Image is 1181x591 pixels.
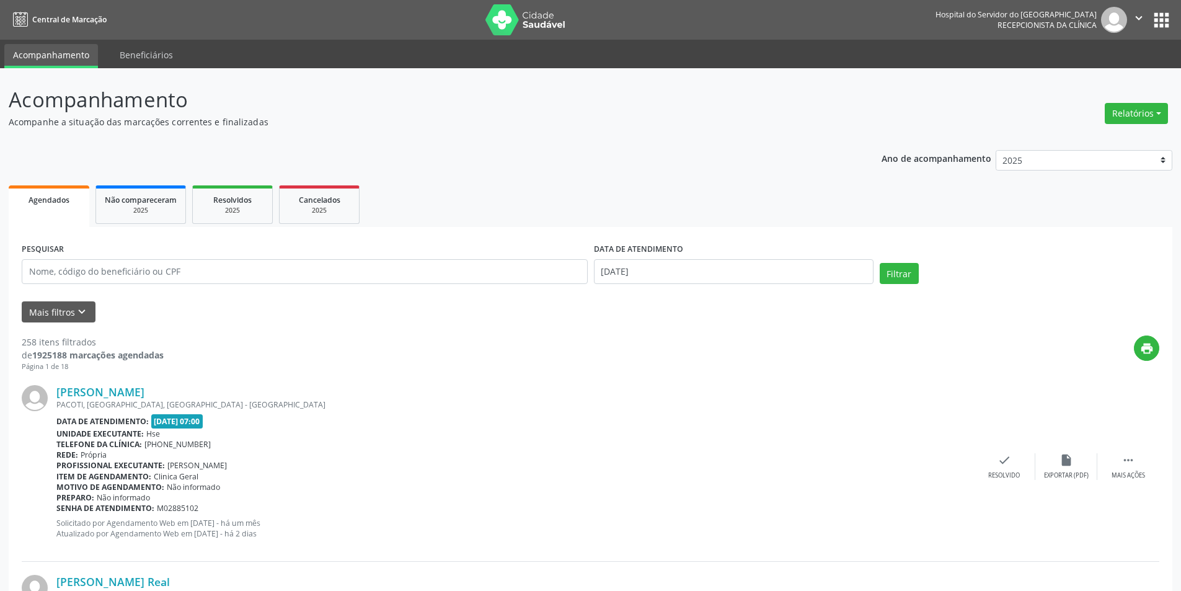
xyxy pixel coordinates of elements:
button: print [1134,335,1159,361]
span: Central de Marcação [32,14,107,25]
button: Mais filtroskeyboard_arrow_down [22,301,95,323]
b: Unidade executante: [56,429,144,439]
a: Central de Marcação [9,9,107,30]
span: M02885102 [157,503,198,513]
span: Agendados [29,195,69,205]
span: Clinica Geral [154,471,198,482]
i:  [1132,11,1146,25]
img: img [1101,7,1127,33]
a: [PERSON_NAME] Real [56,575,170,589]
i: check [997,453,1011,467]
b: Preparo: [56,492,94,503]
strong: 1925188 marcações agendadas [32,349,164,361]
div: Resolvido [988,471,1020,480]
b: Rede: [56,450,78,460]
div: Hospital do Servidor do [GEOGRAPHIC_DATA] [936,9,1097,20]
span: Recepcionista da clínica [997,20,1097,30]
span: [PHONE_NUMBER] [144,439,211,450]
b: Motivo de agendamento: [56,482,164,492]
div: 2025 [105,206,177,215]
button: Relatórios [1105,103,1168,124]
div: 2025 [288,206,350,215]
button: Filtrar [880,263,919,284]
span: Não informado [167,482,220,492]
b: Profissional executante: [56,460,165,471]
div: 2025 [201,206,263,215]
img: img [22,385,48,411]
p: Acompanhe a situação das marcações correntes e finalizadas [9,115,823,128]
label: PESQUISAR [22,240,64,259]
p: Ano de acompanhamento [882,150,991,166]
span: Não compareceram [105,195,177,205]
button:  [1127,7,1151,33]
b: Telefone da clínica: [56,439,142,450]
span: Não informado [97,492,150,503]
button: apps [1151,9,1172,31]
p: Solicitado por Agendamento Web em [DATE] - há um mês Atualizado por Agendamento Web em [DATE] - h... [56,518,973,539]
input: Nome, código do beneficiário ou CPF [22,259,588,284]
span: Própria [81,450,107,460]
div: 258 itens filtrados [22,335,164,349]
input: Selecione um intervalo [594,259,874,284]
div: PACOTI, [GEOGRAPHIC_DATA], [GEOGRAPHIC_DATA] - [GEOGRAPHIC_DATA] [56,399,973,410]
i: keyboard_arrow_down [75,305,89,319]
a: [PERSON_NAME] [56,385,144,399]
span: Cancelados [299,195,340,205]
b: Item de agendamento: [56,471,151,482]
a: Beneficiários [111,44,182,66]
b: Data de atendimento: [56,416,149,427]
span: Resolvidos [213,195,252,205]
span: [DATE] 07:00 [151,414,203,429]
p: Acompanhamento [9,84,823,115]
b: Senha de atendimento: [56,503,154,513]
span: [PERSON_NAME] [167,460,227,471]
i: print [1140,342,1154,355]
label: DATA DE ATENDIMENTO [594,240,683,259]
div: Exportar (PDF) [1044,471,1089,480]
div: Mais ações [1112,471,1145,480]
a: Acompanhamento [4,44,98,68]
span: Hse [146,429,160,439]
div: de [22,349,164,362]
i:  [1121,453,1135,467]
i: insert_drive_file [1059,453,1073,467]
div: Página 1 de 18 [22,362,164,372]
